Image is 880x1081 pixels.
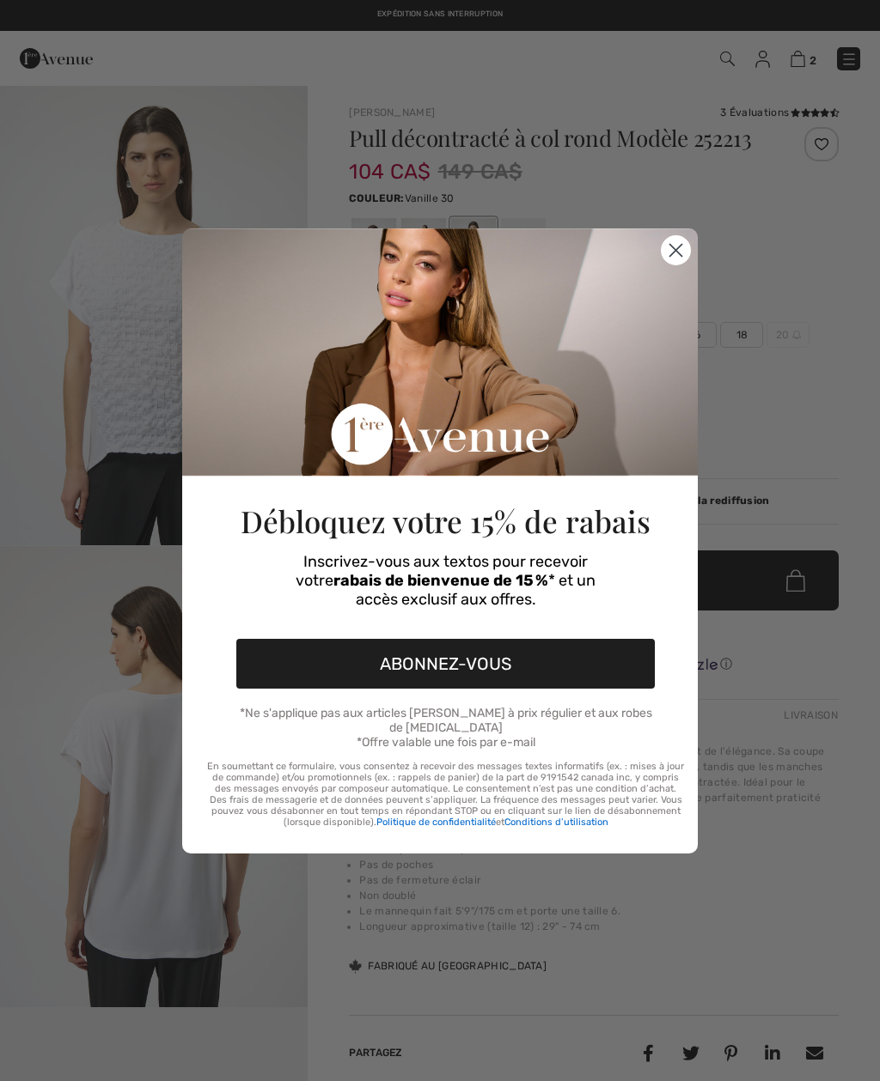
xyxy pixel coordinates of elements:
span: rabais de bienvenue de 15 % [333,571,548,590]
span: *Offre valable une fois par e-mail [357,735,535,750]
a: Conditions d’utilisation [504,817,608,828]
span: Débloquez votre 15% de rabais [241,501,651,541]
a: Politique de confidentialité [376,817,496,828]
span: *Ne s'applique pas aux articles [PERSON_NAME] à prix régulier et aux robes de [MEDICAL_DATA] [240,706,652,735]
button: Close dialog [661,235,691,265]
button: ABONNEZ-VOUS [236,639,655,689]
span: Inscrivez-vous aux textos pour recevoir votre * et un accès exclusif aux offres. [296,552,596,609]
p: En soumettant ce formulaire, vous consentez à recevoir des messages textes informatifs (ex. : mis... [207,761,684,828]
